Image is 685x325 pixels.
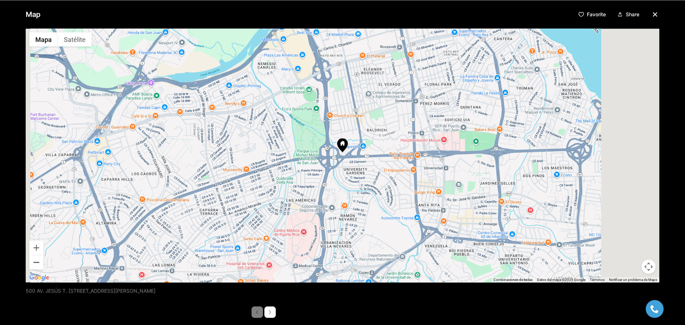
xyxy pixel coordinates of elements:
[27,273,51,282] a: Abre esta zona en Google Maps (se abre en una nueva ventana)
[587,11,606,17] p: Favorite
[493,277,533,282] button: Combinaciones de teclas
[26,288,156,294] p: 500 AV. JESÚS T. [STREET_ADDRESS][PERSON_NAME]
[29,32,58,46] button: Muestra el callejero
[626,11,639,17] p: Share
[537,278,585,281] span: Datos del mapa ©2025 Google
[641,259,656,274] button: Controles de visualización del mapa
[29,255,44,269] button: Reducir
[614,9,642,20] button: Share
[609,278,657,281] a: Notificar un problema de Maps
[575,9,609,20] button: Favorite
[27,273,51,282] img: Google
[29,240,44,255] button: Ampliar
[58,32,92,46] button: Muestra las imágenes de satélite
[26,7,41,21] p: Map
[590,278,605,281] a: Términos (se abre en una nueva pestaña)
